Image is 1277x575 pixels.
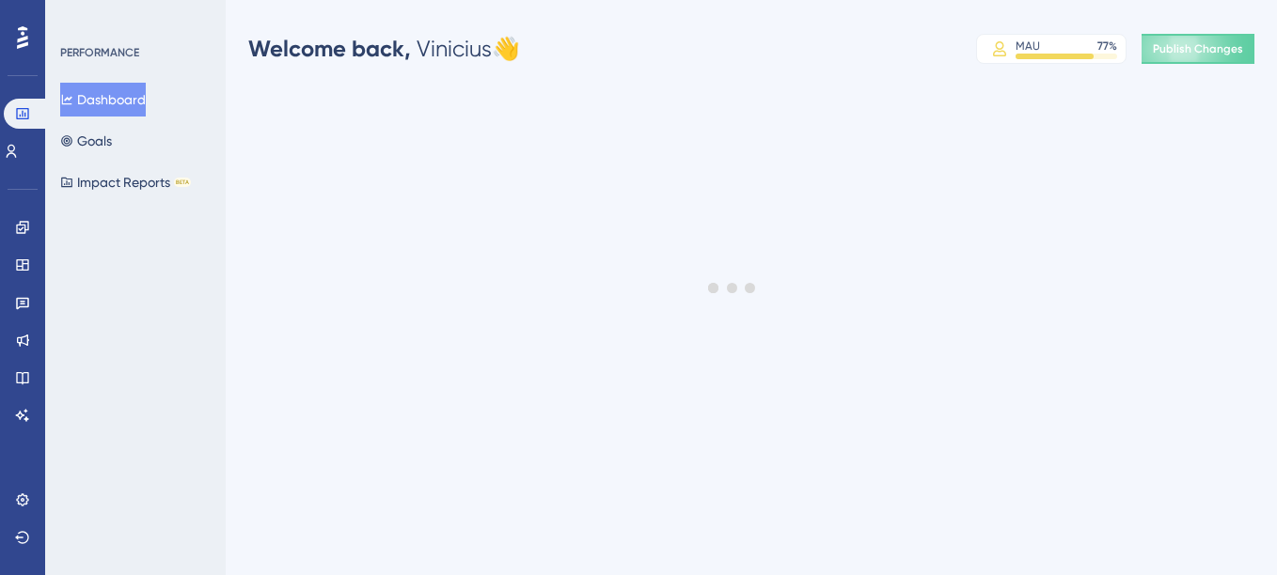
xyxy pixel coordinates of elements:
[248,35,411,62] span: Welcome back,
[1016,39,1040,54] div: MAU
[1142,34,1254,64] button: Publish Changes
[60,45,139,60] div: PERFORMANCE
[60,83,146,117] button: Dashboard
[1153,41,1243,56] span: Publish Changes
[1097,39,1117,54] div: 77 %
[174,178,191,187] div: BETA
[248,34,520,64] div: Vinicius 👋
[60,165,191,199] button: Impact ReportsBETA
[60,124,112,158] button: Goals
